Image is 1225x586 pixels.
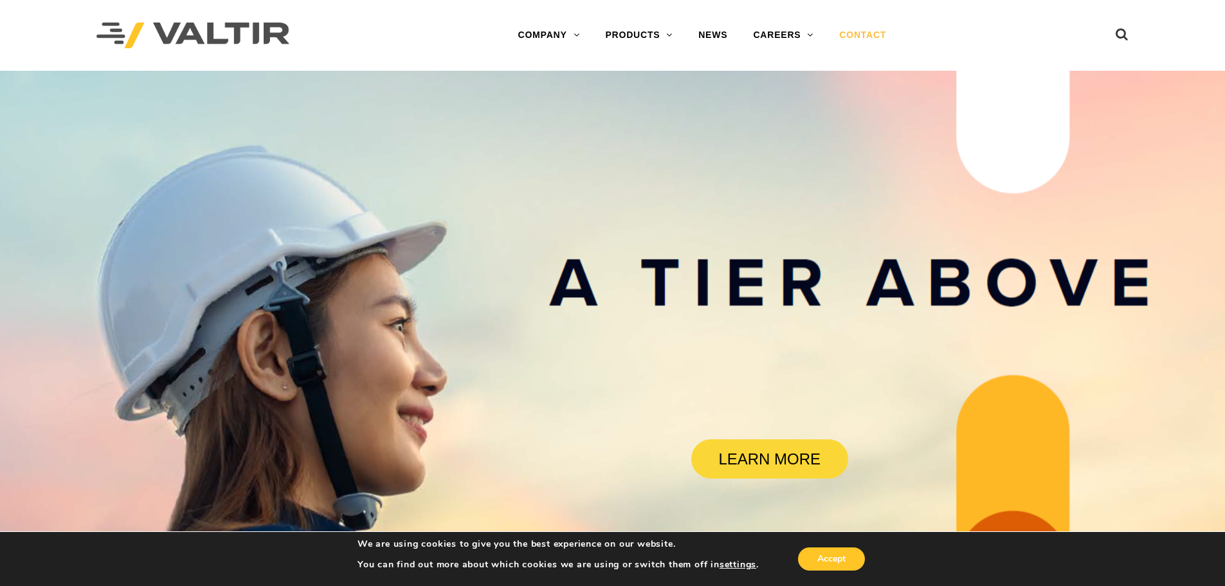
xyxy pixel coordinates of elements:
[826,23,899,48] a: CONTACT
[592,23,685,48] a: PRODUCTS
[358,538,759,550] p: We are using cookies to give you the best experience on our website.
[685,23,740,48] a: NEWS
[720,559,756,571] button: settings
[505,23,592,48] a: COMPANY
[96,23,289,49] img: Valtir
[691,439,848,479] a: LEARN MORE
[798,547,865,571] button: Accept
[740,23,826,48] a: CAREERS
[358,559,759,571] p: You can find out more about which cookies we are using or switch them off in .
